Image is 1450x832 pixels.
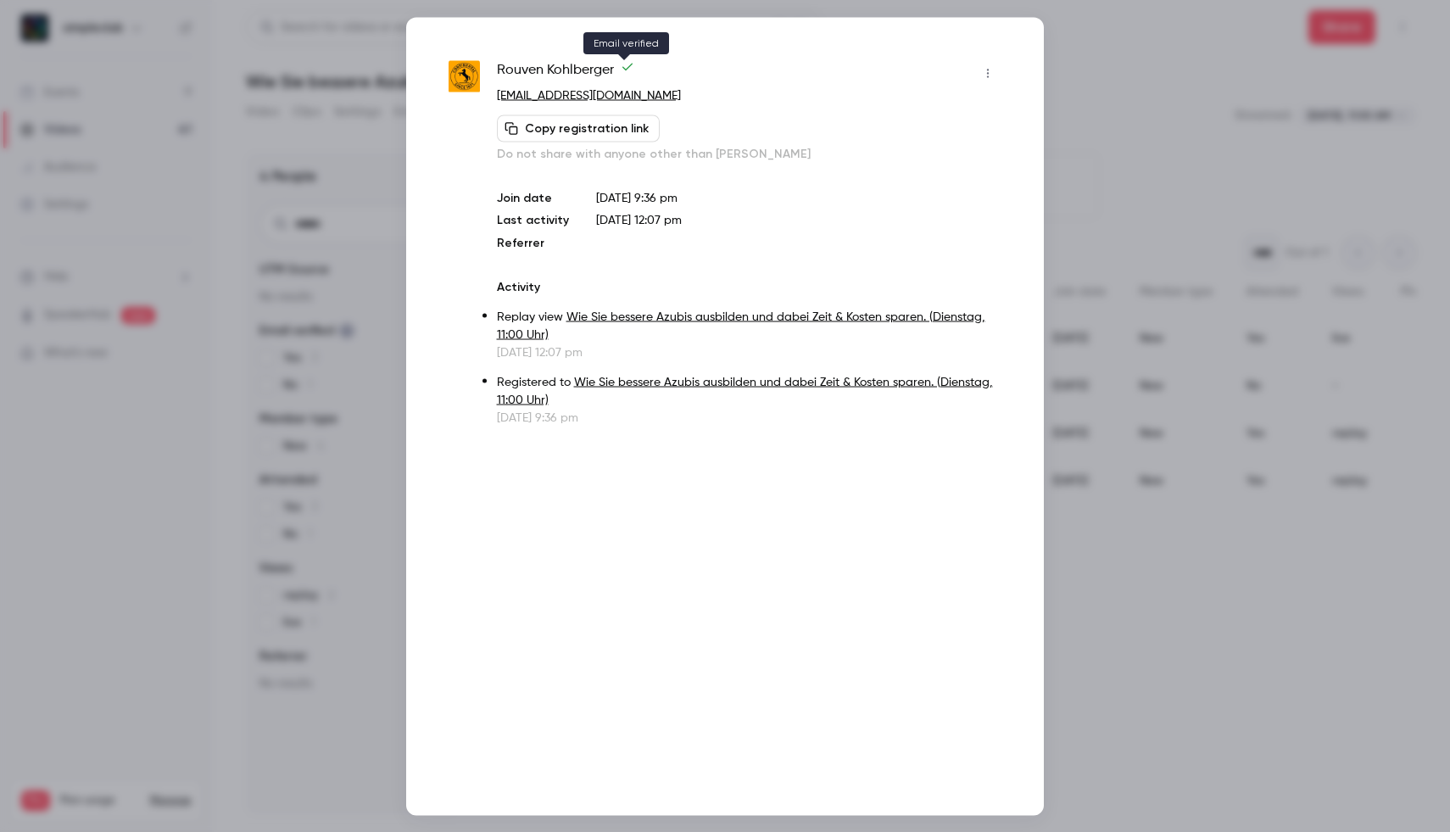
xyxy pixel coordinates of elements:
img: continental.com [449,61,480,92]
span: Rouven Kohlberger [497,59,634,87]
p: Registered to [497,373,1001,409]
span: [DATE] 12:07 pm [596,214,682,226]
p: [DATE] 9:36 pm [596,189,1001,206]
p: Do not share with anyone other than [PERSON_NAME] [497,145,1001,162]
a: [EMAIL_ADDRESS][DOMAIN_NAME] [497,89,681,101]
a: Wie Sie bessere Azubis ausbilden und dabei Zeit & Kosten sparen. (Dienstag, 11:00 Uhr) [497,310,985,340]
p: [DATE] 12:07 pm [497,343,1001,360]
p: [DATE] 9:36 pm [497,409,1001,426]
p: Last activity [497,211,569,229]
p: Referrer [497,234,569,251]
p: Activity [497,278,1001,295]
button: Copy registration link [497,114,660,142]
p: Replay view [497,308,1001,343]
a: Wie Sie bessere Azubis ausbilden und dabei Zeit & Kosten sparen. (Dienstag, 11:00 Uhr) [497,376,993,405]
p: Join date [497,189,569,206]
